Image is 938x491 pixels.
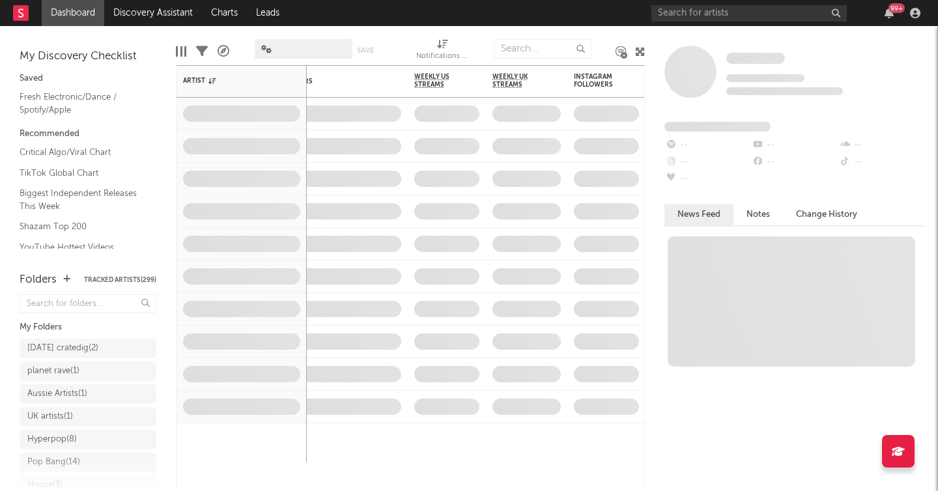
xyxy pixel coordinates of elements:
span: Fans Added by Platform [664,122,771,132]
span: 0 fans last week [726,87,843,95]
div: UK artists ( 1 ) [27,409,73,425]
button: Notes [733,204,783,225]
div: My Discovery Checklist [20,49,156,64]
a: Aussie Artists(1) [20,384,156,404]
button: 99+ [885,8,894,18]
button: Tracked Artists(299) [84,277,156,283]
a: [DATE] cratedig(2) [20,339,156,358]
a: Fresh Electronic/Dance / Spotify/Apple [20,90,143,117]
a: Some Artist [726,52,785,65]
input: Search for artists [651,5,847,21]
span: Tracking Since: [DATE] [726,74,804,82]
div: -- [751,154,838,171]
div: Folders [20,272,57,288]
button: Save [357,47,374,54]
div: Folders [284,77,382,85]
div: -- [751,137,838,154]
a: Hyperpop(8) [20,430,156,449]
span: Weekly US Streams [414,73,460,89]
button: Change History [783,204,870,225]
a: Biggest Independent Releases This Week [20,186,143,213]
div: My Folders [20,320,156,335]
div: [DATE] cratedig ( 2 ) [27,341,98,356]
div: Pop Bang ( 14 ) [27,455,80,470]
span: Some Artist [726,53,785,64]
div: -- [664,137,751,154]
input: Search for folders... [20,294,156,313]
div: 99 + [888,3,905,13]
div: Instagram Followers [574,73,619,89]
div: Aussie Artists ( 1 ) [27,386,87,402]
a: Critical Algo/Viral Chart [20,145,143,160]
a: TikTok Global Chart [20,166,143,180]
div: Saved [20,71,156,87]
div: Filters [196,33,208,70]
div: A&R Pipeline [218,33,229,70]
a: planet rave(1) [20,361,156,381]
div: Recommended [20,126,156,142]
div: Edit Columns [176,33,186,70]
a: Pop Bang(14) [20,453,156,472]
div: Artist [183,77,281,85]
div: -- [664,154,751,171]
div: -- [664,171,751,188]
a: YouTube Hottest Videos [20,240,143,255]
div: Notifications (Artist) [416,49,468,64]
div: planet rave ( 1 ) [27,363,79,379]
a: Shazam Top 200 [20,219,143,234]
input: Search... [494,39,591,59]
a: UK artists(1) [20,407,156,427]
div: Hyperpop ( 8 ) [27,432,77,447]
div: -- [838,137,925,154]
button: News Feed [664,204,733,225]
div: -- [838,154,925,171]
div: Notifications (Artist) [416,33,468,70]
span: Weekly UK Streams [492,73,541,89]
